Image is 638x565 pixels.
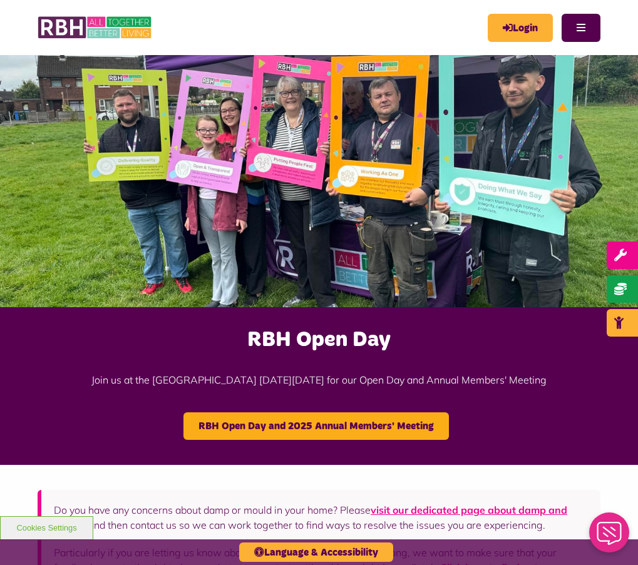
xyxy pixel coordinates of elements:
img: RBH [38,13,153,43]
p: Do you have any concerns about damp or mould in your home? Please , and then contact us so we can... [54,502,588,532]
h2: RBH Open Day [6,326,632,354]
button: Navigation [562,14,600,42]
p: Join us at the [GEOGRAPHIC_DATA] [DATE][DATE] for our Open Day and Annual Members' Meeting [6,354,632,406]
iframe: Netcall Web Assistant for live chat [582,509,638,565]
button: Language & Accessibility [239,542,393,562]
a: RBH Open Day and 2025 Annual Members' Meeting [183,412,449,440]
a: MyRBH [488,14,553,42]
